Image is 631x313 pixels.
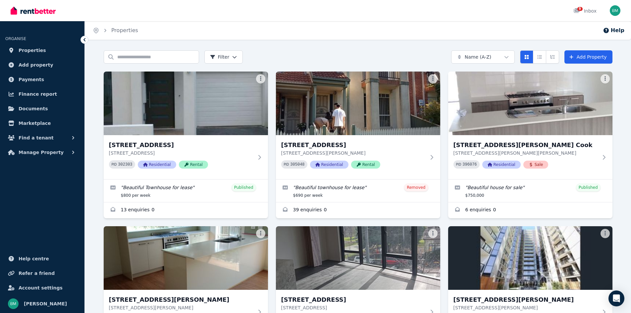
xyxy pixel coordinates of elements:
[5,44,79,57] a: Properties
[104,202,268,218] a: Enquiries for 7 Glossop Lane, Ivanhoe
[448,202,612,218] a: Enquiries for 17 Hutchence Dr, Point Cook
[5,117,79,130] a: Marketplace
[19,269,55,277] span: Refer a friend
[281,304,426,311] p: [STREET_ADDRESS]
[19,76,44,83] span: Payments
[276,202,440,218] a: Enquiries for 15/73 Spring Street, Preston
[520,50,559,64] div: View options
[204,50,243,64] button: Filter
[85,21,146,40] nav: Breadcrumb
[11,6,56,16] img: RentBetter
[453,140,598,150] h3: [STREET_ADDRESS][PERSON_NAME] Cook
[610,5,620,16] img: Brendan Meng
[5,281,79,294] a: Account settings
[276,72,440,135] img: 15/73 Spring Street, Preston
[111,27,138,33] a: Properties
[8,298,19,309] img: Brendan Meng
[5,267,79,280] a: Refer a friend
[284,163,289,166] small: PID
[19,105,48,113] span: Documents
[109,295,253,304] h3: [STREET_ADDRESS][PERSON_NAME]
[19,46,46,54] span: Properties
[24,300,67,308] span: [PERSON_NAME]
[179,161,208,169] span: Rental
[281,140,426,150] h3: [STREET_ADDRESS]
[5,73,79,86] a: Payments
[601,229,610,238] button: More options
[104,180,268,202] a: Edit listing: Beautiful Townhouse for lease
[5,131,79,144] button: Find a tenant
[256,229,265,238] button: More options
[453,304,598,311] p: [STREET_ADDRESS][PERSON_NAME]
[19,134,54,142] span: Find a tenant
[5,87,79,101] a: Finance report
[448,226,612,290] img: 308/10 Daly Street, South Yarra
[523,161,549,169] span: Sale
[19,255,49,263] span: Help centre
[5,146,79,159] button: Manage Property
[210,54,230,60] span: Filter
[138,161,176,169] span: Residential
[603,26,624,34] button: Help
[104,226,268,290] img: 65 Waterways Blvd, Williams Landing
[276,226,440,290] img: 207/601 Saint Kilda Road, Melbourne
[19,61,53,69] span: Add property
[533,50,546,64] button: Compact list view
[465,54,492,60] span: Name (A-Z)
[520,50,533,64] button: Card view
[428,229,438,238] button: More options
[104,72,268,179] a: 7 Glossop Lane, Ivanhoe[STREET_ADDRESS][STREET_ADDRESS]PID 302303ResidentialRental
[453,295,598,304] h3: [STREET_ADDRESS][PERSON_NAME]
[601,74,610,83] button: More options
[276,72,440,179] a: 15/73 Spring Street, Preston[STREET_ADDRESS][STREET_ADDRESS][PERSON_NAME]PID 305048ResidentialRental
[462,162,477,167] code: 396076
[19,90,57,98] span: Finance report
[482,161,521,169] span: Residential
[546,50,559,64] button: Expanded list view
[453,150,598,156] p: [STREET_ADDRESS][PERSON_NAME][PERSON_NAME]
[109,304,253,311] p: [STREET_ADDRESS][PERSON_NAME]
[564,50,612,64] a: Add Property
[608,290,624,306] div: Open Intercom Messenger
[448,180,612,202] a: Edit listing: Beautiful house for sale
[118,162,132,167] code: 302303
[19,119,51,127] span: Marketplace
[256,74,265,83] button: More options
[310,161,348,169] span: Residential
[428,74,438,83] button: More options
[104,72,268,135] img: 7 Glossop Lane, Ivanhoe
[19,148,64,156] span: Manage Property
[5,58,79,72] a: Add property
[448,72,612,135] img: 17 Hutchence Dr, Point Cook
[112,163,117,166] small: PID
[109,150,253,156] p: [STREET_ADDRESS]
[109,140,253,150] h3: [STREET_ADDRESS]
[351,161,380,169] span: Rental
[5,36,26,41] span: ORGANISE
[577,7,583,11] span: 9
[448,72,612,179] a: 17 Hutchence Dr, Point Cook[STREET_ADDRESS][PERSON_NAME] Cook[STREET_ADDRESS][PERSON_NAME][PERSON...
[5,102,79,115] a: Documents
[456,163,461,166] small: PID
[281,150,426,156] p: [STREET_ADDRESS][PERSON_NAME]
[276,180,440,202] a: Edit listing: Beautiful townhouse for lease
[5,252,79,265] a: Help centre
[290,162,304,167] code: 305048
[573,8,597,14] div: Inbox
[451,50,515,64] button: Name (A-Z)
[281,295,426,304] h3: [STREET_ADDRESS]
[19,284,63,292] span: Account settings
